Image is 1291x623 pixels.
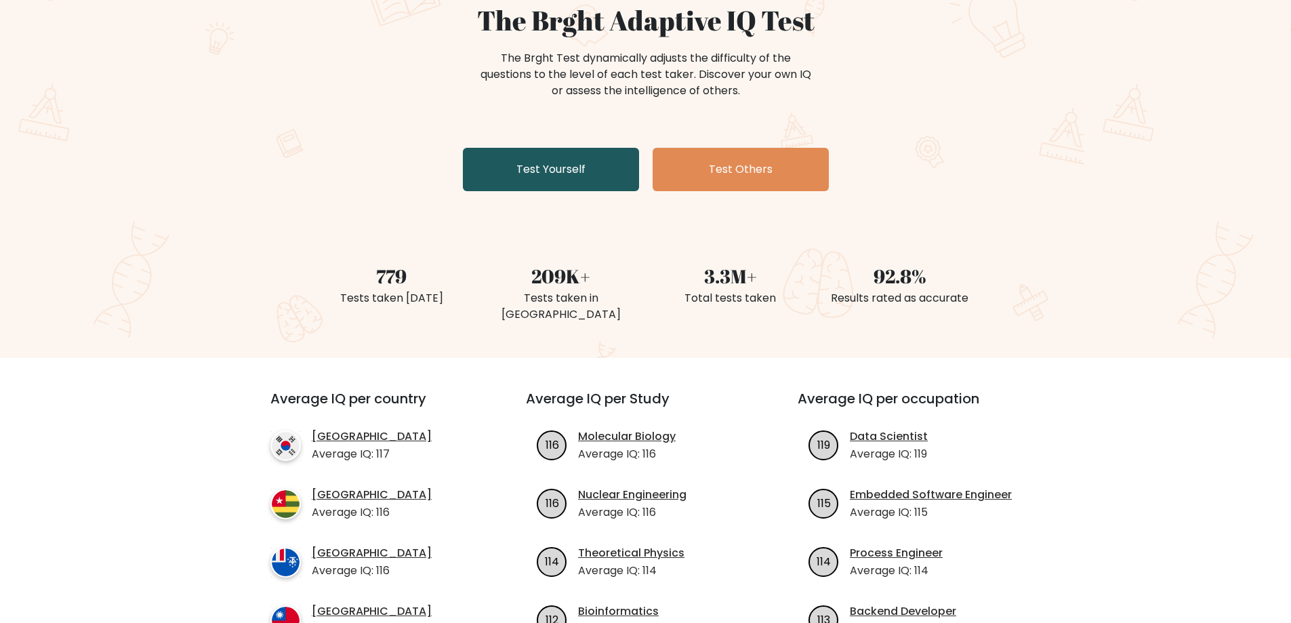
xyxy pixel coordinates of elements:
p: Average IQ: 114 [578,563,684,579]
a: Process Engineer [850,545,943,561]
text: 116 [546,437,559,452]
div: 209K+ [485,262,638,290]
a: [GEOGRAPHIC_DATA] [312,603,432,620]
img: country [270,547,301,578]
p: Average IQ: 117 [312,446,432,462]
a: Theoretical Physics [578,545,684,561]
text: 114 [545,553,559,569]
div: 779 [315,262,468,290]
text: 114 [817,553,831,569]
div: Tests taken in [GEOGRAPHIC_DATA] [485,290,638,323]
p: Average IQ: 119 [850,446,928,462]
a: Test Others [653,148,829,191]
div: Results rated as accurate [823,290,977,306]
h3: Average IQ per Study [526,390,765,423]
text: 119 [817,437,830,452]
a: Backend Developer [850,603,956,620]
p: Average IQ: 116 [312,563,432,579]
div: The Brght Test dynamically adjusts the difficulty of the questions to the level of each test take... [476,50,815,99]
h3: Average IQ per country [270,390,477,423]
text: 115 [817,495,831,510]
p: Average IQ: 116 [312,504,432,521]
div: Total tests taken [654,290,807,306]
a: Molecular Biology [578,428,676,445]
a: Data Scientist [850,428,928,445]
p: Average IQ: 114 [850,563,943,579]
img: country [270,430,301,461]
div: 3.3M+ [654,262,807,290]
a: Test Yourself [463,148,639,191]
p: Average IQ: 115 [850,504,1012,521]
div: Tests taken [DATE] [315,290,468,306]
div: 92.8% [823,262,977,290]
a: [GEOGRAPHIC_DATA] [312,487,432,503]
a: Bioinformatics [578,603,659,620]
a: Nuclear Engineering [578,487,687,503]
h1: The Brght Adaptive IQ Test [315,4,977,37]
a: [GEOGRAPHIC_DATA] [312,545,432,561]
text: 116 [546,495,559,510]
p: Average IQ: 116 [578,504,687,521]
a: [GEOGRAPHIC_DATA] [312,428,432,445]
a: Embedded Software Engineer [850,487,1012,503]
img: country [270,489,301,519]
p: Average IQ: 116 [578,446,676,462]
h3: Average IQ per occupation [798,390,1037,423]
